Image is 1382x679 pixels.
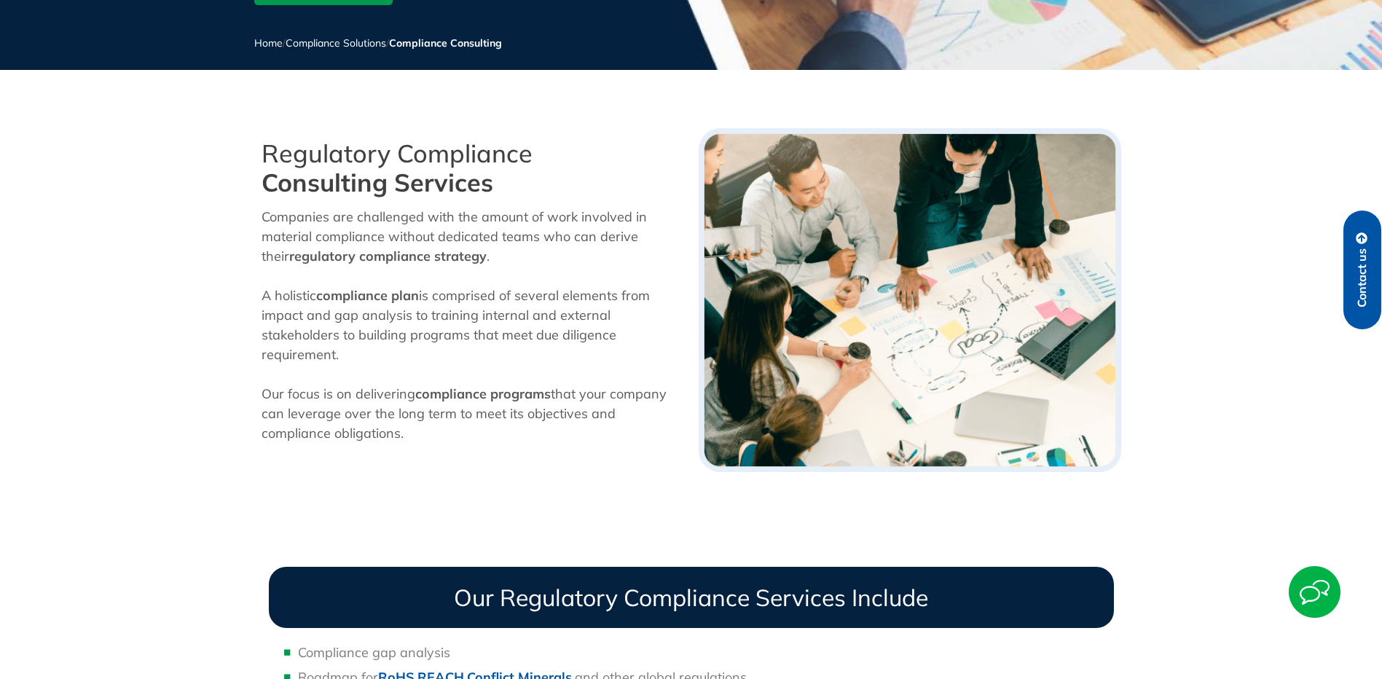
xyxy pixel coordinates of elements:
[254,36,502,50] span: / /
[286,36,386,50] a: Compliance Solutions
[1356,248,1369,307] span: Contact us
[389,36,502,50] span: Compliance Consulting
[262,385,667,441] span: that your company can leverage over the long term to meet its objectives and compliance obligations.
[298,644,450,661] span: Compliance gap analysis
[269,567,1114,628] h3: Our Regulatory Compliance Services Include
[1289,566,1340,618] img: Start Chat
[262,167,493,198] strong: Consulting Services
[262,139,684,197] h2: Regulatory Compliance
[262,385,415,402] span: Our focus is on delivering
[262,207,684,364] p: Companies are challenged with the amount of work involved in material compliance without dedicate...
[289,248,487,264] strong: regulatory compliance strategy
[1343,211,1381,329] a: Contact us
[316,287,419,304] strong: compliance plan
[254,36,283,50] a: Home
[415,385,551,402] b: compliance programs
